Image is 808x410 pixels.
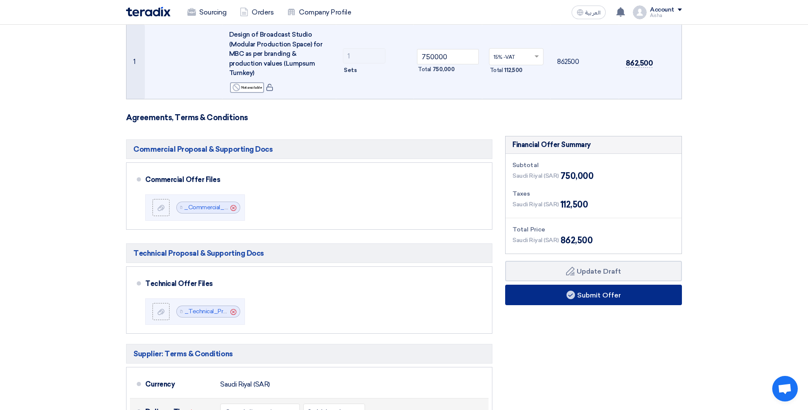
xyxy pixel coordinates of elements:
[561,170,594,182] span: 750,000
[126,7,170,17] img: Teradix logo
[585,10,601,16] span: العربية
[280,3,358,22] a: Company Profile
[489,48,544,65] ng-select: VAT
[512,140,591,150] div: Financial Offer Summary
[561,198,588,211] span: 112,500
[433,65,455,74] span: 750,000
[126,243,492,263] h5: Technical Proposal & Supporting Docs
[650,6,674,14] div: Account
[126,113,682,122] h3: Agreements, Terms & Conditions
[505,285,682,305] button: Submit Offer
[145,170,478,190] div: Commercial Offer Files
[512,225,675,234] div: Total Price
[512,200,559,209] span: Saudi Riyal (SAR)
[504,66,523,75] span: 112,500
[181,3,233,22] a: Sourcing
[490,66,503,75] span: Total
[512,161,675,170] div: Subtotal
[505,261,682,281] button: Update Draft
[550,25,619,99] td: 862500
[233,3,280,22] a: Orders
[650,13,682,18] div: Aisha
[572,6,606,19] button: العربية
[417,49,479,64] input: Unit Price
[230,82,264,93] div: Not available
[220,376,270,393] div: Saudi Riyal (SAR)
[633,6,647,19] img: profile_test.png
[126,344,492,364] h5: Supplier: Terms & Conditions
[512,236,559,245] span: Saudi Riyal (SAR)
[184,204,302,211] a: _Commercial_Proposal_1755168360127.pdf
[229,31,323,77] span: Design of Broadcast Studio (Modular Production Space) for MBC as per branding & production values...
[512,189,675,198] div: Taxes
[772,376,798,401] a: Open chat
[184,308,293,315] a: _Technical_Proposal_1755170191127.pdf
[127,25,145,99] td: 1
[126,139,492,159] h5: Commercial Proposal & Supporting Docs
[418,65,431,74] span: Total
[344,66,357,75] span: Sets
[512,171,559,180] span: Saudi Riyal (SAR)
[626,59,653,68] span: 862,500
[145,274,478,294] div: Technical Offer Files
[561,234,593,247] span: 862,500
[343,48,385,64] input: RFQ_STEP1.ITEMS.2.AMOUNT_TITLE
[145,374,213,395] div: Currency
